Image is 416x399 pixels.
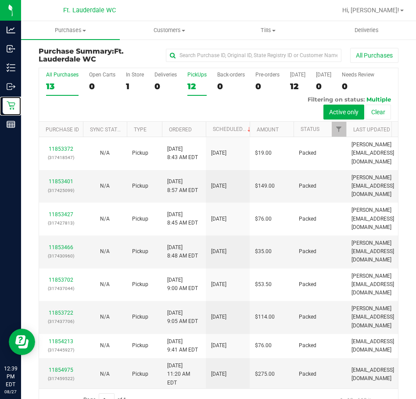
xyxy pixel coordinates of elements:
span: Hi, [PERSON_NAME]! [342,7,399,14]
div: [DATE] [316,72,331,78]
span: Purchases [21,26,120,34]
inline-svg: Inventory [7,63,15,72]
div: Needs Review [342,72,374,78]
span: [DATE] 8:48 AM EDT [167,243,198,260]
a: Deliveries [317,21,416,40]
span: Packed [299,247,316,256]
div: 0 [154,81,177,91]
span: Packed [299,215,316,223]
div: All Purchases [46,72,79,78]
a: Sync Status [90,127,124,133]
p: (317445927) [44,346,78,354]
div: PickUps [187,72,207,78]
span: [DATE] 9:00 AM EDT [167,276,198,293]
span: $53.50 [255,280,272,289]
div: Deliveries [154,72,177,78]
a: 11853401 [49,178,73,185]
a: Amount [257,127,279,133]
button: N/A [100,149,110,157]
div: 13 [46,81,79,91]
button: All Purchases [350,48,398,63]
div: 0 [217,81,245,91]
span: Tills [219,26,317,34]
a: 11853372 [49,146,73,152]
span: Packed [299,341,316,350]
span: Packed [299,313,316,321]
span: Pickup [132,149,148,157]
span: Pickup [132,341,148,350]
span: $76.00 [255,215,272,223]
span: Pickup [132,370,148,378]
p: (317437044) [44,284,78,293]
div: 12 [187,81,207,91]
p: (317418547) [44,153,78,162]
inline-svg: Inbound [7,44,15,53]
span: $76.00 [255,341,272,350]
span: Pickup [132,247,148,256]
div: 0 [255,81,280,91]
span: Pickup [132,313,148,321]
iframe: Resource center [9,329,35,355]
button: N/A [100,182,110,190]
p: 08/27 [4,388,17,395]
button: N/A [100,341,110,350]
a: Customers [120,21,219,40]
span: Packed [299,149,316,157]
span: $149.00 [255,182,275,190]
a: Type [134,127,147,133]
span: Packed [299,370,316,378]
a: 11854975 [49,367,73,373]
div: Open Carts [89,72,115,78]
span: [DATE] [211,149,226,157]
a: Tills [219,21,317,40]
div: Pre-orders [255,72,280,78]
p: (317425099) [44,186,78,195]
span: Packed [299,280,316,289]
span: Not Applicable [100,314,110,320]
a: Last Updated By [353,127,398,133]
a: 11853427 [49,211,73,218]
a: 11853466 [49,244,73,250]
span: [DATE] 11:20 AM EDT [167,362,201,387]
a: Status [301,126,319,132]
span: [DATE] 9:41 AM EDT [167,337,198,354]
p: (317437706) [44,317,78,326]
span: Not Applicable [100,150,110,156]
span: $114.00 [255,313,275,321]
h3: Purchase Summary: [39,47,158,63]
span: Filtering on status: [308,96,365,103]
span: [DATE] 8:57 AM EDT [167,178,198,194]
div: 0 [316,81,331,91]
div: In Store [126,72,144,78]
span: Not Applicable [100,371,110,377]
div: 0 [89,81,115,91]
button: Clear [366,105,391,120]
span: Not Applicable [100,342,110,348]
a: Purchases [21,21,120,40]
a: Filter [332,122,346,137]
button: N/A [100,247,110,256]
p: (317427813) [44,219,78,227]
span: [DATE] [211,313,226,321]
span: Packed [299,182,316,190]
span: [DATE] [211,215,226,223]
span: Customers [120,26,218,34]
button: N/A [100,215,110,223]
span: [DATE] 9:05 AM EDT [167,309,198,326]
div: 1 [126,81,144,91]
span: $19.00 [255,149,272,157]
span: $35.00 [255,247,272,256]
div: [DATE] [290,72,305,78]
input: Search Purchase ID, Original ID, State Registry ID or Customer Name... [166,49,341,62]
span: Deliveries [343,26,391,34]
span: Not Applicable [100,248,110,254]
a: 11853702 [49,277,73,283]
a: Scheduled [213,126,253,132]
span: Not Applicable [100,216,110,222]
a: Purchase ID [46,127,79,133]
span: [DATE] 8:43 AM EDT [167,145,198,162]
span: [DATE] 8:45 AM EDT [167,210,198,227]
span: [DATE] [211,247,226,256]
p: (317430960) [44,252,78,260]
span: Ft. Lauderdale WC [39,47,124,63]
